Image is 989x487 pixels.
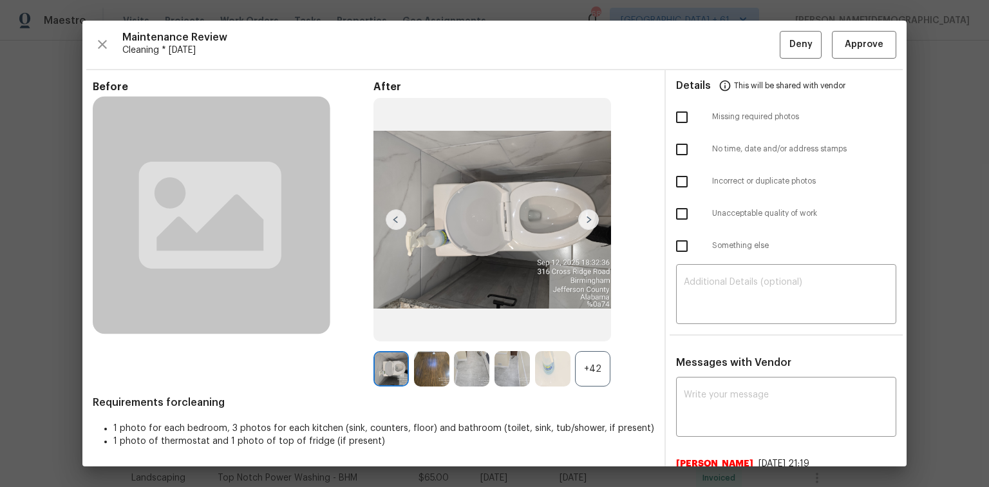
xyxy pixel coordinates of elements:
div: Missing required photos [666,101,907,133]
img: left-chevron-button-url [386,209,406,230]
div: Incorrect or duplicate photos [666,166,907,198]
span: Incorrect or duplicate photos [712,176,896,187]
span: Before [93,81,373,93]
span: Unacceptable quality of work [712,208,896,219]
span: [DATE] 21:19 [758,459,809,468]
span: Something else [712,240,896,251]
div: Unacceptable quality of work [666,198,907,230]
li: 1 photo of thermostat and 1 photo of top of fridge (if present) [113,435,654,448]
div: +42 [575,351,610,387]
span: This will be shared with vendor [734,70,845,101]
span: Details [676,70,711,101]
span: After [373,81,654,93]
span: Approve [845,37,883,53]
span: Requirements for cleaning [93,396,654,409]
button: Approve [832,31,896,59]
span: Maintenance Review [122,31,780,44]
img: right-chevron-button-url [578,209,599,230]
span: Cleaning * [DATE] [122,44,780,57]
span: Missing required photos [712,111,896,122]
button: Deny [780,31,822,59]
span: Messages with Vendor [676,358,791,368]
span: Deny [789,37,813,53]
span: No time, date and/or address stamps [712,144,896,155]
span: [PERSON_NAME] [676,457,753,470]
div: Something else [666,230,907,262]
li: 1 photo for each bedroom, 3 photos for each kitchen (sink, counters, floor) and bathroom (toilet,... [113,422,654,435]
div: No time, date and/or address stamps [666,133,907,166]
